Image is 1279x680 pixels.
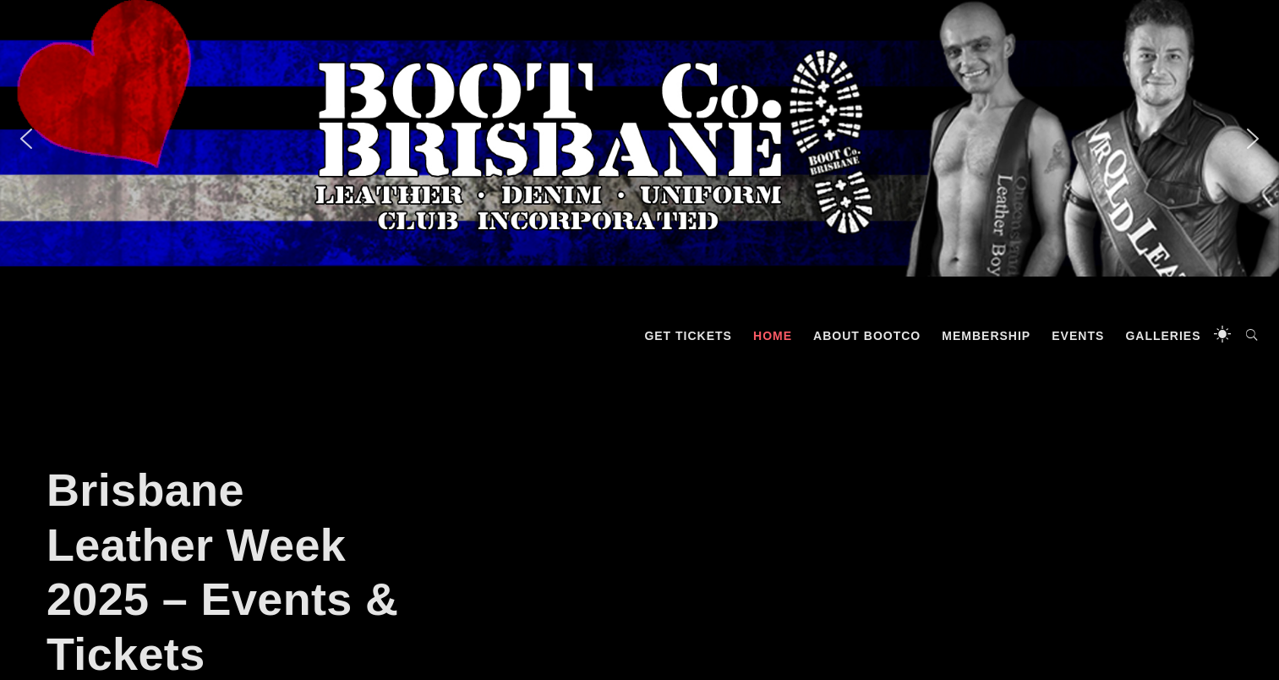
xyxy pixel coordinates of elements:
img: previous arrow [13,125,40,152]
a: Events [1043,310,1112,361]
a: Galleries [1117,310,1209,361]
a: Home [745,310,801,361]
a: About BootCo [805,310,929,361]
a: GET TICKETS [636,310,741,361]
img: next arrow [1239,125,1266,152]
a: Membership [933,310,1039,361]
a: Brisbane Leather Week 2025 – Events & Tickets [46,464,398,679]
